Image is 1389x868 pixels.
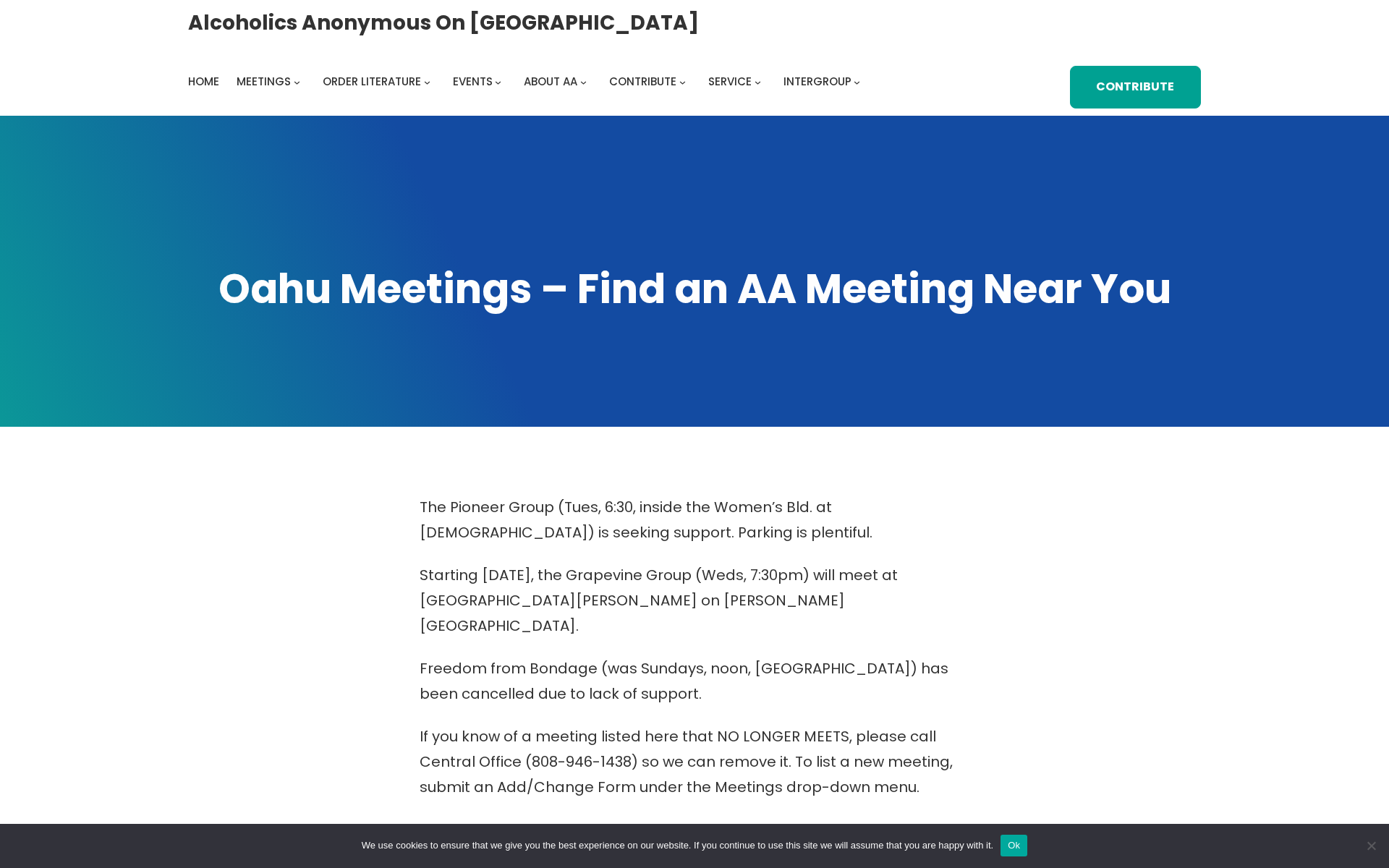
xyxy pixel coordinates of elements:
[524,74,577,89] span: About AA
[708,74,752,89] span: Service
[323,74,421,89] span: Order Literature
[679,79,686,85] button: Contribute submenu
[188,72,865,92] nav: Intergroup
[783,72,851,92] a: Intergroup
[453,72,493,92] a: Events
[420,656,969,707] p: Freedom from Bondage (was Sundays, noon, [GEOGRAPHIC_DATA]) has been cancelled due to lack of sup...
[708,72,752,92] a: Service
[755,79,761,85] button: Service submenu
[237,74,291,89] span: Meetings
[188,74,219,89] span: Home
[609,74,676,89] span: Contribute
[524,72,577,92] a: About AA
[420,563,969,639] p: Starting [DATE], the Grapevine Group (Weds, 7:30pm) will meet at [GEOGRAPHIC_DATA][PERSON_NAME] o...
[188,72,219,92] a: Home
[294,79,300,85] button: Meetings submenu
[237,72,291,92] a: Meetings
[1364,838,1378,853] span: No
[420,724,969,800] p: If you know of a meeting listed here that NO LONGER MEETS, please call Central Office (808-946-14...
[580,79,587,85] button: About AA submenu
[420,495,969,545] p: The Pioneer Group (Tues, 6:30, inside the Women’s Bld. at [DEMOGRAPHIC_DATA]) is seeking support....
[854,79,860,85] button: Intergroup submenu
[609,72,676,92] a: Contribute
[495,79,501,85] button: Events submenu
[453,74,493,89] span: Events
[188,262,1201,317] h1: Oahu Meetings – Find an AA Meeting Near You
[188,5,699,41] a: Alcoholics Anonymous on [GEOGRAPHIC_DATA]
[783,74,851,89] span: Intergroup
[1001,835,1027,856] button: Ok
[424,79,430,85] button: Order Literature submenu
[362,838,993,853] span: We use cookies to ensure that we give you the best experience on our website. If you continue to ...
[1070,66,1201,109] a: Contribute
